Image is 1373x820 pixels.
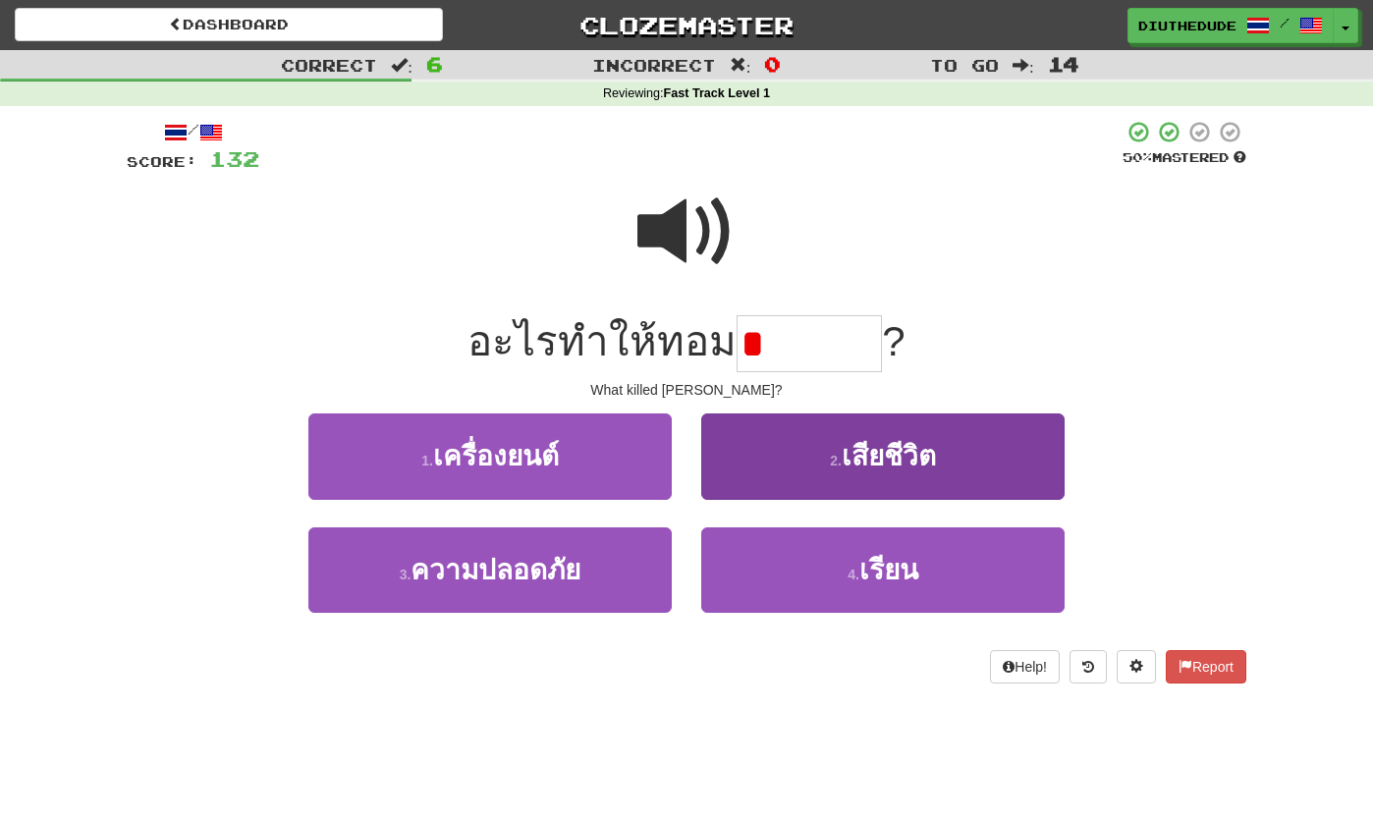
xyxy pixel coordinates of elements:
span: ? [882,318,905,364]
span: / [1280,16,1290,29]
button: 1.เครื่องยนต์ [308,413,672,499]
span: To go [930,55,999,75]
small: 2 . [830,453,842,468]
span: 6 [426,52,443,76]
button: 4.เรียน [701,527,1065,613]
button: Help! [990,650,1060,683]
small: 4 . [848,567,859,582]
span: 14 [1048,52,1079,76]
button: Round history (alt+y) [1070,650,1107,683]
span: : [730,57,751,74]
span: เครื่องยนต์ [433,441,559,471]
span: ความปลอดภัย [411,555,580,585]
span: อะไรทำให้ทอม [467,318,737,364]
span: 50 % [1123,149,1152,165]
button: 2.เสียชีวิต [701,413,1065,499]
small: 1 . [421,453,433,468]
span: 132 [209,146,259,171]
div: What killed [PERSON_NAME]? [127,380,1246,400]
button: Report [1166,650,1246,683]
span: Incorrect [592,55,716,75]
div: / [127,120,259,144]
small: 3 . [400,567,412,582]
a: DiuTheDude / [1127,8,1334,43]
span: Score: [127,153,197,170]
a: Clozemaster [472,8,901,42]
span: : [1013,57,1034,74]
div: Mastered [1123,149,1246,167]
strong: Fast Track Level 1 [664,86,771,100]
button: 3.ความปลอดภัย [308,527,672,613]
span: เสียชีวิต [842,441,936,471]
a: Dashboard [15,8,443,41]
span: 0 [764,52,781,76]
span: : [391,57,412,74]
span: DiuTheDude [1138,17,1236,34]
span: Correct [281,55,377,75]
span: เรียน [859,555,918,585]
